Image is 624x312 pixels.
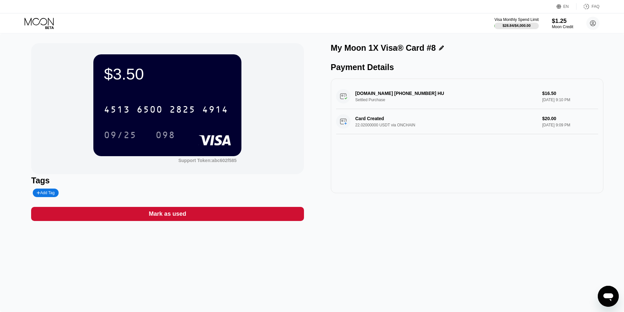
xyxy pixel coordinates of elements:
div: 6500 [137,105,163,116]
div: 09/25 [104,131,137,141]
div: 098 [151,127,180,143]
div: Add Tag [33,189,58,197]
div: Support Token: abc602f585 [178,158,236,163]
div: 4914 [202,105,228,116]
div: $1.25 [552,18,573,25]
div: $1.25Moon Credit [552,18,573,29]
div: Visa Monthly Spend Limit$28.84/$4,000.00 [494,17,539,29]
div: Add Tag [37,191,54,195]
div: EN [563,4,569,9]
div: 2825 [169,105,196,116]
iframe: Button to launch messaging window [598,286,619,307]
div: EN [557,3,577,10]
div: Tags [31,176,304,185]
div: 098 [156,131,175,141]
div: FAQ [592,4,599,9]
div: My Moon 1X Visa® Card #8 [331,43,436,53]
div: 4513650028254914 [100,101,232,118]
div: 09/25 [99,127,142,143]
div: $3.50 [104,65,231,83]
div: FAQ [577,3,599,10]
div: Visa Monthly Spend Limit [494,17,539,22]
div: Moon Credit [552,25,573,29]
div: Mark as used [31,207,304,221]
div: 4513 [104,105,130,116]
div: $28.84 / $4,000.00 [502,24,531,28]
div: Payment Details [331,63,603,72]
div: Support Token:abc602f585 [178,158,236,163]
div: Mark as used [149,210,186,218]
